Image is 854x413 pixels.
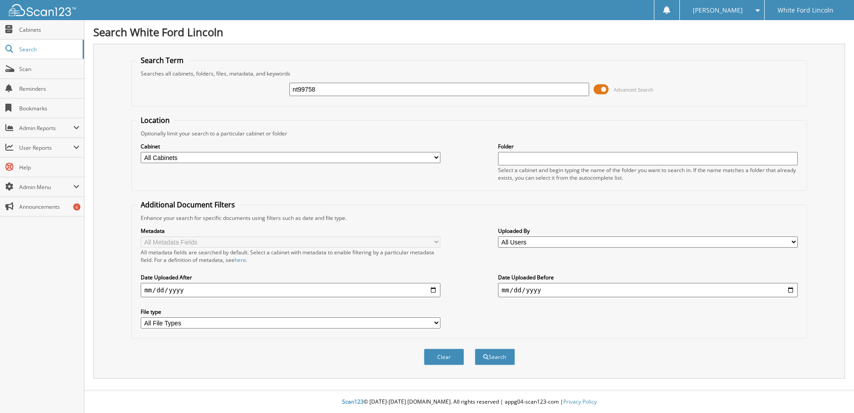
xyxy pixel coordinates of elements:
[19,46,78,53] span: Search
[778,8,833,13] span: White Ford Lincoln
[9,4,76,16] img: scan123-logo-white.svg
[19,144,73,152] span: User Reports
[136,200,239,210] legend: Additional Document Filters
[93,25,845,39] h1: Search White Ford Lincoln
[498,227,798,235] label: Uploaded By
[136,70,802,77] div: Searches all cabinets, folders, files, metadata, and keywords
[19,124,73,132] span: Admin Reports
[424,349,464,365] button: Clear
[19,26,80,34] span: Cabinets
[141,227,440,235] label: Metadata
[693,8,743,13] span: [PERSON_NAME]
[141,143,440,150] label: Cabinet
[342,398,364,405] span: Scan123
[136,115,174,125] legend: Location
[19,85,80,93] span: Reminders
[19,105,80,112] span: Bookmarks
[136,55,188,65] legend: Search Term
[19,65,80,73] span: Scan
[141,274,440,281] label: Date Uploaded After
[809,370,854,413] iframe: Chat Widget
[498,143,798,150] label: Folder
[141,308,440,316] label: File type
[19,183,73,191] span: Admin Menu
[141,283,440,297] input: start
[73,203,80,211] div: 6
[141,249,440,264] div: All metadata fields are searched by default. Select a cabinet with metadata to enable filtering b...
[84,391,854,413] div: © [DATE]-[DATE] [DOMAIN_NAME]. All rights reserved | appg04-scan123-com |
[498,166,798,181] div: Select a cabinet and begin typing the name of the folder you want to search in. If the name match...
[19,203,80,211] span: Announcements
[19,164,80,171] span: Help
[614,86,653,93] span: Advanced Search
[498,283,798,297] input: end
[234,256,246,264] a: here
[136,130,802,137] div: Optionally limit your search to a particular cabinet or folder
[475,349,515,365] button: Search
[136,214,802,222] div: Enhance your search for specific documents using filters such as date and file type.
[563,398,597,405] a: Privacy Policy
[498,274,798,281] label: Date Uploaded Before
